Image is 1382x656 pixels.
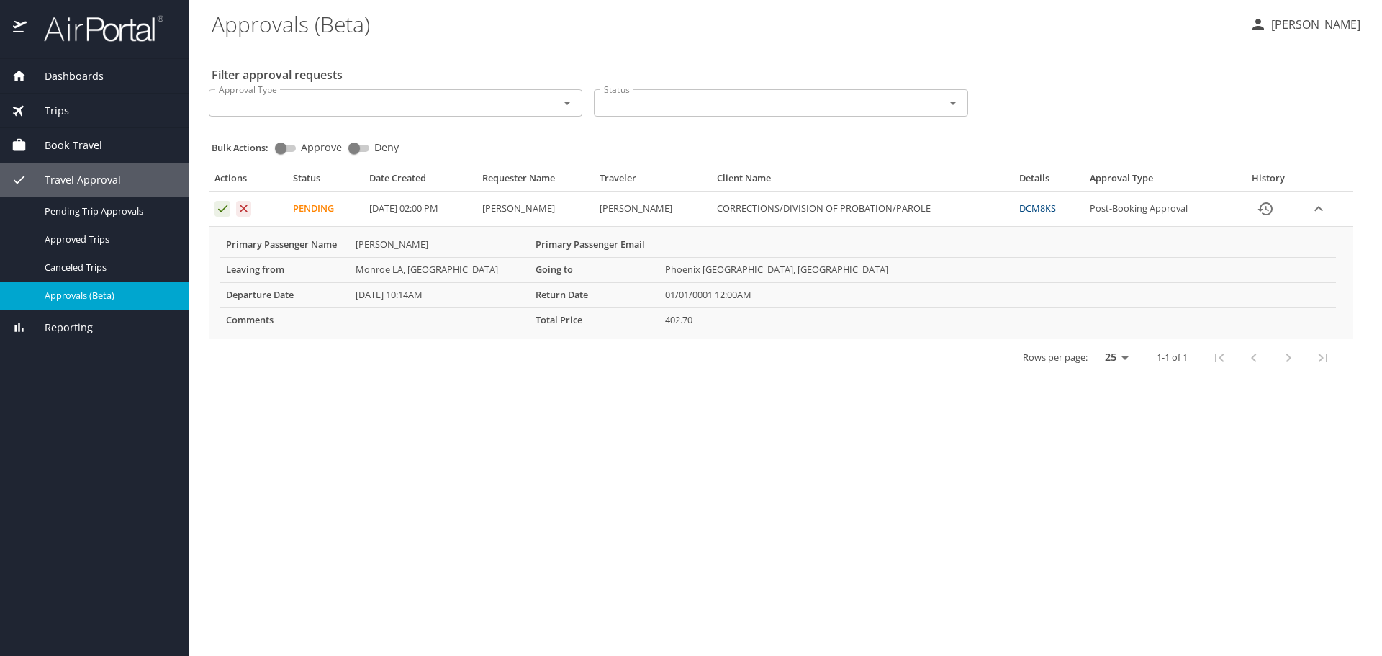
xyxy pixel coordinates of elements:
span: Trips [27,103,69,119]
span: Dashboards [27,68,104,84]
table: More info for approvals [220,233,1336,333]
th: Details [1013,172,1084,191]
th: Status [287,172,363,191]
td: Monroe LA, [GEOGRAPHIC_DATA] [350,257,530,282]
table: Approval table [209,172,1353,377]
td: Phoenix [GEOGRAPHIC_DATA], [GEOGRAPHIC_DATA] [659,257,1336,282]
span: Approve [301,143,342,153]
th: Approval Type [1084,172,1234,191]
th: Going to [530,257,659,282]
th: Primary Passenger Email [530,233,659,257]
td: [PERSON_NAME] [594,192,711,227]
td: Pending [287,192,363,227]
th: Actions [209,172,287,191]
th: Comments [220,307,350,333]
th: Leaving from [220,257,350,282]
th: Total Price [530,307,659,333]
td: [PERSON_NAME] [477,192,594,227]
td: [DATE] 10:14AM [350,282,530,307]
span: Approved Trips [45,233,171,246]
td: [PERSON_NAME] [350,233,530,257]
td: 01/01/0001 12:00AM [659,282,1336,307]
span: Deny [374,143,399,153]
img: icon-airportal.png [13,14,28,42]
img: airportal-logo.png [28,14,163,42]
button: History [1248,192,1283,226]
th: Traveler [594,172,711,191]
button: Open [943,93,963,113]
span: Reporting [27,320,93,336]
th: Date Created [363,172,477,191]
span: Pending Trip Approvals [45,205,171,218]
td: [DATE] 02:00 PM [363,192,477,227]
th: History [1234,172,1302,191]
p: Rows per page: [1023,353,1088,362]
button: expand row [1308,198,1329,220]
p: 1-1 of 1 [1157,353,1188,362]
button: [PERSON_NAME] [1244,12,1366,37]
button: Open [557,93,577,113]
td: 402.70 [659,307,1336,333]
span: Travel Approval [27,172,121,188]
p: [PERSON_NAME] [1267,16,1360,33]
th: Departure Date [220,282,350,307]
th: Requester Name [477,172,594,191]
a: DCM8KS [1019,202,1056,215]
span: Approvals (Beta) [45,289,171,302]
th: Client Name [711,172,1013,191]
h1: Approvals (Beta) [212,1,1238,46]
button: Deny request [236,201,252,217]
span: Book Travel [27,138,102,153]
th: Return Date [530,282,659,307]
td: CORRECTIONS/DIVISION OF PROBATION/PAROLE [711,192,1013,227]
th: Primary Passenger Name [220,233,350,257]
span: Canceled Trips [45,261,171,274]
td: Post-Booking Approval [1084,192,1234,227]
select: rows per page [1093,347,1134,369]
p: Bulk Actions: [212,141,280,154]
h2: Filter approval requests [212,63,343,86]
